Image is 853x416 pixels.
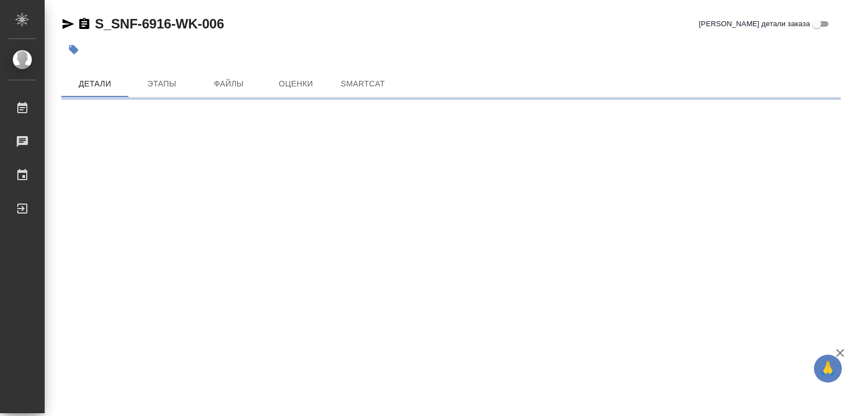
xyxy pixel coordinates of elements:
span: 🙏 [818,357,837,380]
span: SmartCat [336,77,390,91]
button: Добавить тэг [61,37,86,62]
span: Этапы [135,77,189,91]
span: [PERSON_NAME] детали заказа [699,18,810,30]
a: S_SNF-6916-WK-006 [95,16,224,31]
button: 🙏 [814,355,842,383]
span: Детали [68,77,122,91]
span: Файлы [202,77,256,91]
button: Скопировать ссылку для ЯМессенджера [61,17,75,31]
button: Скопировать ссылку [78,17,91,31]
span: Оценки [269,77,323,91]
